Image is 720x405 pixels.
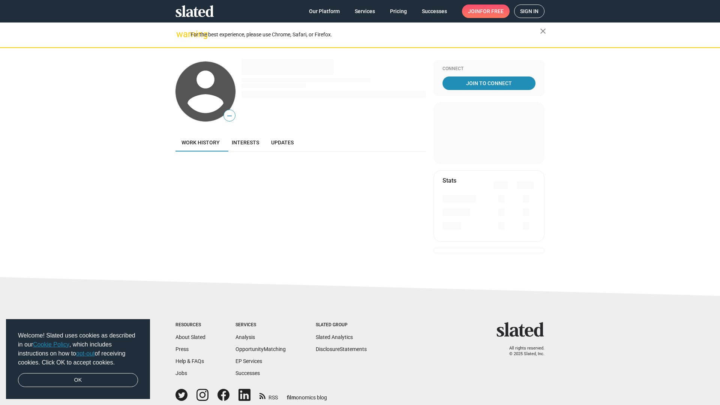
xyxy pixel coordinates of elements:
[76,350,95,357] a: opt-out
[316,322,367,328] div: Slated Group
[271,139,294,145] span: Updates
[175,322,205,328] div: Resources
[287,388,327,401] a: filmonomics blog
[303,4,346,18] a: Our Platform
[226,133,265,151] a: Interests
[462,4,510,18] a: Joinfor free
[416,4,453,18] a: Successes
[181,139,220,145] span: Work history
[316,334,353,340] a: Slated Analytics
[224,111,235,121] span: —
[235,370,260,376] a: Successes
[18,373,138,387] a: dismiss cookie message
[468,4,504,18] span: Join
[442,177,456,184] mat-card-title: Stats
[33,341,69,348] a: Cookie Policy
[520,5,538,18] span: Sign in
[175,370,187,376] a: Jobs
[316,346,367,352] a: DisclosureStatements
[442,66,535,72] div: Connect
[259,390,278,401] a: RSS
[442,76,535,90] a: Join To Connect
[6,319,150,399] div: cookieconsent
[235,358,262,364] a: EP Services
[287,394,296,400] span: film
[444,76,534,90] span: Join To Connect
[175,334,205,340] a: About Slated
[175,358,204,364] a: Help & FAQs
[176,30,185,39] mat-icon: warning
[355,4,375,18] span: Services
[175,133,226,151] a: Work history
[190,30,540,40] div: For the best experience, please use Chrome, Safari, or Firefox.
[422,4,447,18] span: Successes
[265,133,300,151] a: Updates
[538,27,547,36] mat-icon: close
[232,139,259,145] span: Interests
[235,322,286,328] div: Services
[501,346,544,357] p: All rights reserved. © 2025 Slated, Inc.
[480,4,504,18] span: for free
[514,4,544,18] a: Sign in
[18,331,138,367] span: Welcome! Slated uses cookies as described in our , which includes instructions on how to of recei...
[309,4,340,18] span: Our Platform
[384,4,413,18] a: Pricing
[235,334,255,340] a: Analysis
[390,4,407,18] span: Pricing
[349,4,381,18] a: Services
[235,346,286,352] a: OpportunityMatching
[175,346,189,352] a: Press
